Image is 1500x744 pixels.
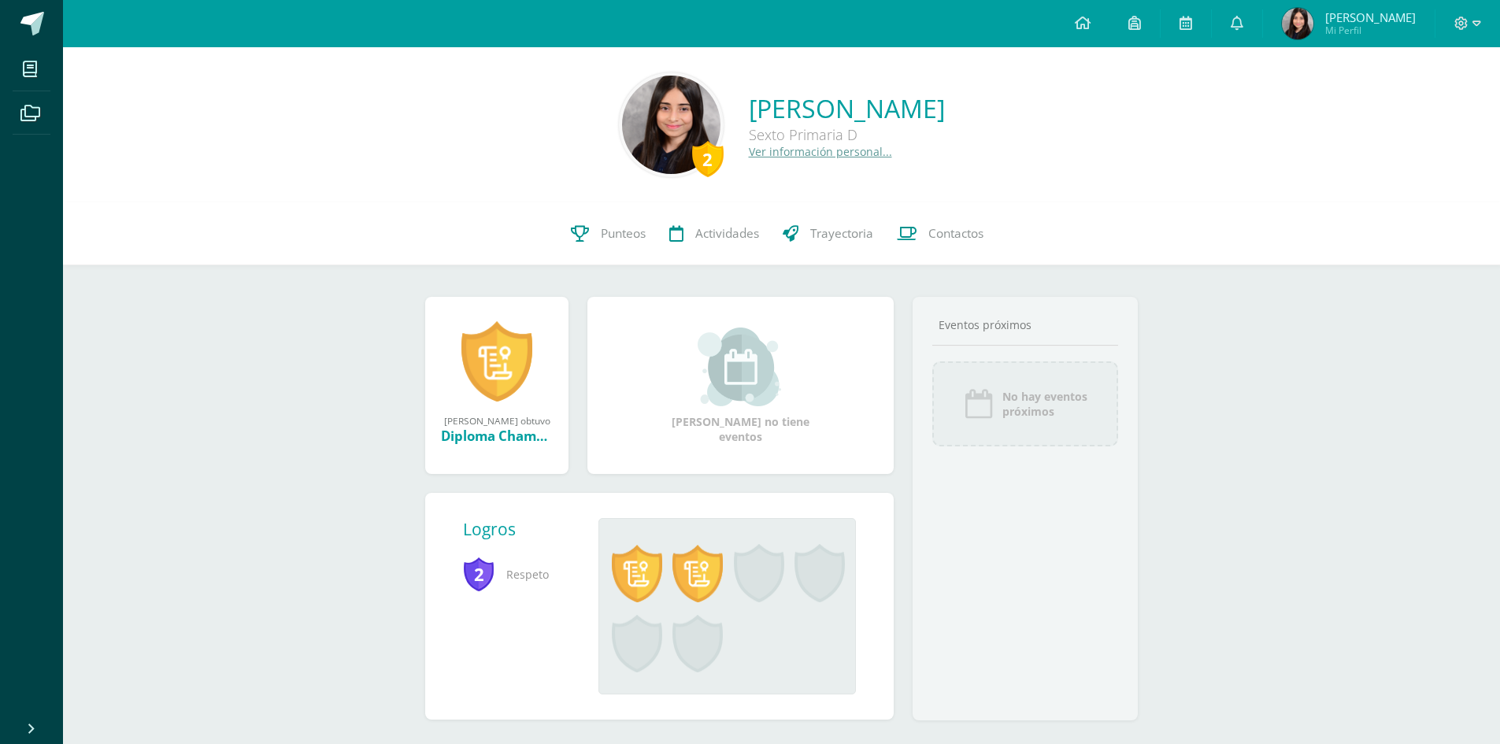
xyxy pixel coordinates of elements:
[1325,24,1416,37] span: Mi Perfil
[749,144,892,159] a: Ver información personal...
[463,553,573,596] span: Respeto
[463,556,494,592] span: 2
[695,225,759,242] span: Actividades
[928,225,983,242] span: Contactos
[1282,8,1313,39] img: a8abb4b2d238d57baacf151602ecdc9a.png
[749,125,945,144] div: Sexto Primaria D
[771,202,885,265] a: Trayectoria
[698,328,783,406] img: event_small.png
[441,414,553,427] div: [PERSON_NAME] obtuvo
[1002,389,1087,419] span: No hay eventos próximos
[657,202,771,265] a: Actividades
[932,317,1118,332] div: Eventos próximos
[749,91,945,125] a: [PERSON_NAME]
[463,518,586,540] div: Logros
[1325,9,1416,25] span: [PERSON_NAME]
[622,76,720,174] img: e41cff60602d2399133b7aec29d65f88.png
[692,141,724,177] div: 2
[963,388,994,420] img: event_icon.png
[662,328,820,444] div: [PERSON_NAME] no tiene eventos
[885,202,995,265] a: Contactos
[810,225,873,242] span: Trayectoria
[441,427,553,445] div: Diploma Champagnat
[559,202,657,265] a: Punteos
[601,225,646,242] span: Punteos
